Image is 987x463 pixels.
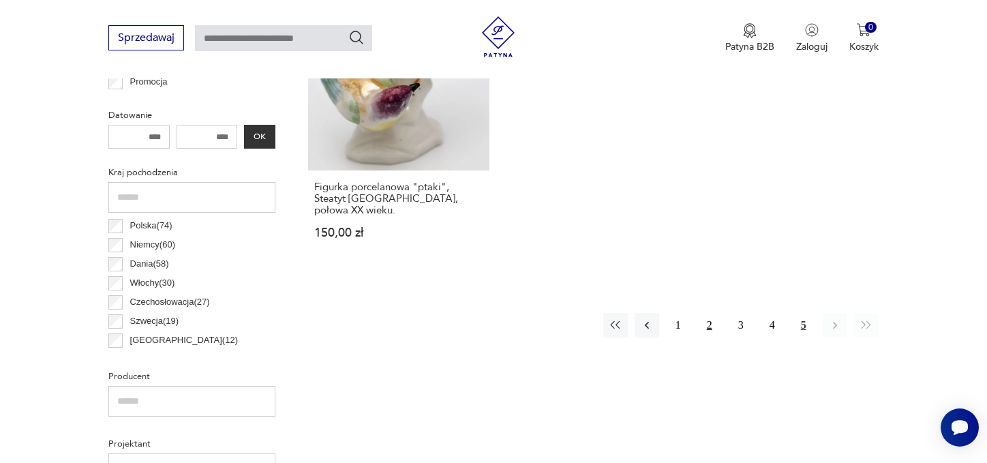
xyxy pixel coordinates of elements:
[130,74,168,89] p: Promocja
[796,40,827,53] p: Zaloguj
[130,218,172,233] p: Polska ( 74 )
[478,16,519,57] img: Patyna - sklep z meblami i dekoracjami vintage
[791,313,816,338] button: 5
[108,165,275,180] p: Kraj pochodzenia
[314,227,483,239] p: 150,00 zł
[108,34,184,44] a: Sprzedawaj
[130,237,176,252] p: Niemcy ( 60 )
[865,22,877,33] div: 0
[130,295,210,310] p: Czechosłowacja ( 27 )
[941,408,979,447] iframe: Smartsupp widget button
[244,125,275,149] button: OK
[697,313,722,338] button: 2
[760,313,785,338] button: 4
[743,23,757,38] img: Ikona medalu
[725,23,774,53] a: Ikona medaluPatyna B2B
[348,29,365,46] button: Szukaj
[796,23,827,53] button: Zaloguj
[130,314,179,329] p: Szwecja ( 19 )
[108,25,184,50] button: Sprzedawaj
[725,23,774,53] button: Patyna B2B
[805,23,819,37] img: Ikonka użytkownika
[130,333,238,348] p: [GEOGRAPHIC_DATA] ( 12 )
[108,108,275,123] p: Datowanie
[314,181,483,216] h3: Figurka porcelanowa "ptaki", Steatyt [GEOGRAPHIC_DATA], połowa XX wieku.
[108,369,275,384] p: Producent
[729,313,753,338] button: 3
[849,23,879,53] button: 0Koszyk
[130,352,176,367] p: Francja ( 12 )
[130,256,169,271] p: Dania ( 58 )
[849,40,879,53] p: Koszyk
[130,275,175,290] p: Włochy ( 30 )
[857,23,870,37] img: Ikona koszyka
[108,436,275,451] p: Projektant
[666,313,690,338] button: 1
[725,40,774,53] p: Patyna B2B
